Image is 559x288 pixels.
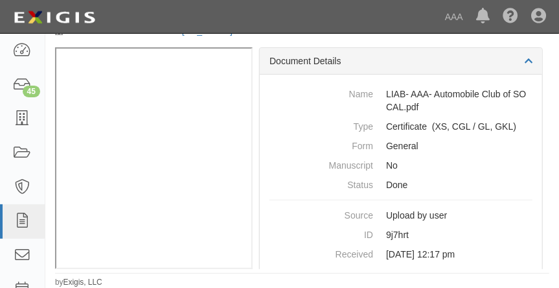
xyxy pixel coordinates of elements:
small: by [55,277,102,288]
dd: Upload by user [269,206,532,225]
div: 45 [23,86,40,97]
dt: Form [269,136,373,152]
a: Exigis, LLC [63,278,102,287]
dt: Received [269,245,373,261]
a: AAA [439,4,470,30]
i: Help Center - Complianz [503,9,518,25]
dt: Status [269,175,373,191]
img: logo-5460c22ac91f19d4615b14bd174203de0afe785f0fc80cf4dbbc73dc1793850b.png [10,6,99,29]
dd: 9j7hrt [269,225,532,245]
dd: General [269,136,532,156]
dt: Manuscript [269,156,373,172]
dd: [DATE] 12:17 pm [269,245,532,264]
dt: Name [269,84,373,101]
div: Document Details [260,48,542,75]
dt: Type [269,117,373,133]
dd: No [269,156,532,175]
dt: ID [269,225,373,241]
dd: Excess/Umbrella Liability Commercial General Liability / Garage Liability Garage Keepers Liability [269,117,532,136]
dt: Source [269,206,373,222]
dd: Done [269,175,532,195]
dd: LIAB- AAA- Automobile Club of SO CAL.pdf [269,84,532,117]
